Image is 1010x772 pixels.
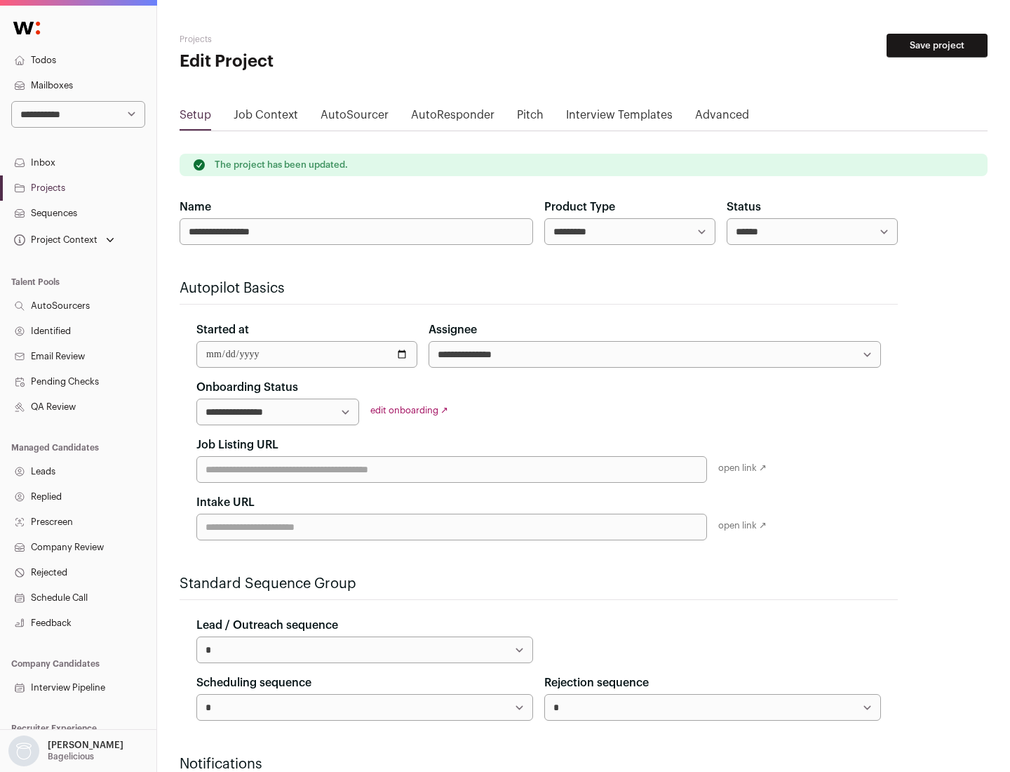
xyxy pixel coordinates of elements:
label: Started at [196,321,249,338]
img: nopic.png [8,736,39,766]
div: Project Context [11,234,97,246]
label: Rejection sequence [544,674,649,691]
h1: Edit Project [180,51,449,73]
h2: Autopilot Basics [180,279,898,298]
label: Scheduling sequence [196,674,311,691]
label: Name [180,199,211,215]
a: Pitch [517,107,544,129]
label: Assignee [429,321,477,338]
label: Onboarding Status [196,379,298,396]
a: Advanced [695,107,749,129]
a: Job Context [234,107,298,129]
img: Wellfound [6,14,48,42]
label: Status [727,199,761,215]
button: Save project [887,34,988,58]
a: AutoResponder [411,107,494,129]
label: Job Listing URL [196,437,278,453]
p: Bagelicious [48,751,94,762]
a: edit onboarding ↗ [370,406,448,415]
p: [PERSON_NAME] [48,740,123,751]
a: Setup [180,107,211,129]
button: Open dropdown [6,736,126,766]
label: Product Type [544,199,615,215]
label: Intake URL [196,494,255,511]
h2: Projects [180,34,449,45]
h2: Standard Sequence Group [180,574,898,594]
a: AutoSourcer [321,107,389,129]
label: Lead / Outreach sequence [196,617,338,634]
a: Interview Templates [566,107,673,129]
button: Open dropdown [11,230,117,250]
p: The project has been updated. [215,159,348,171]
